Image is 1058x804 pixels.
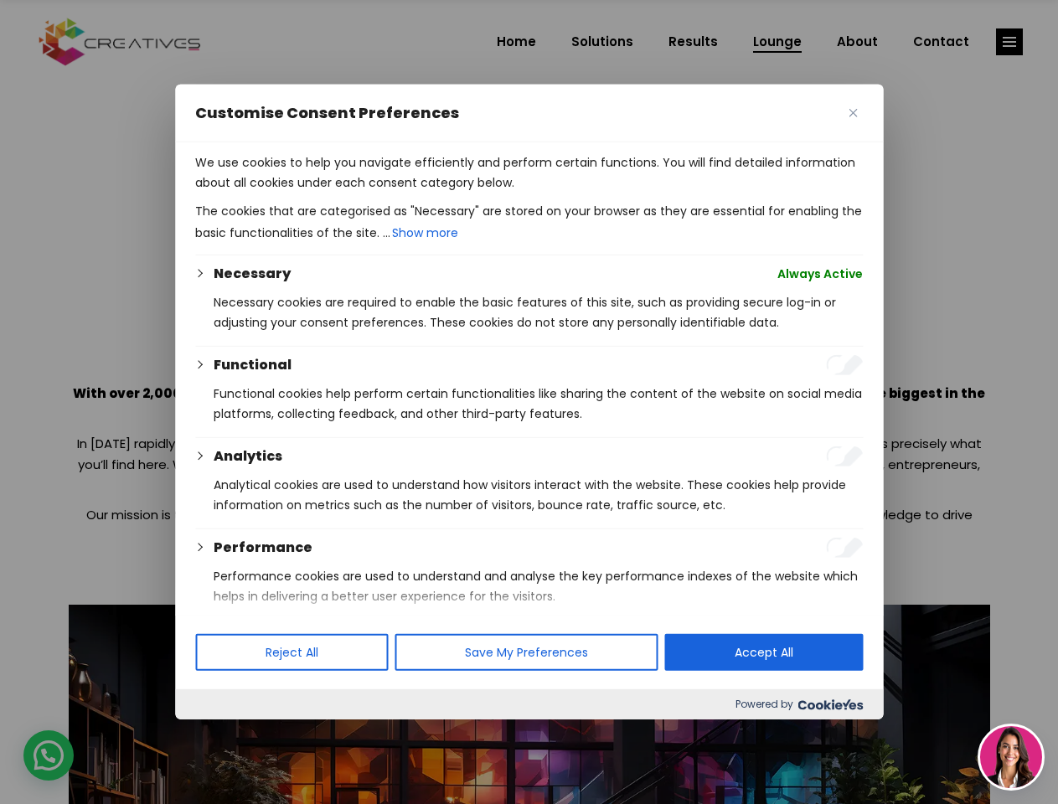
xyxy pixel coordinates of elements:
button: Functional [214,355,292,375]
p: We use cookies to help you navigate efficiently and perform certain functions. You will find deta... [195,152,863,193]
button: Close [843,103,863,123]
button: Show more [390,221,460,245]
p: Functional cookies help perform certain functionalities like sharing the content of the website o... [214,384,863,424]
img: Close [849,109,857,117]
p: Analytical cookies are used to understand how visitors interact with the website. These cookies h... [214,475,863,515]
button: Necessary [214,264,291,284]
img: agent [980,726,1042,788]
div: Powered by [175,689,883,719]
p: Necessary cookies are required to enable the basic features of this site, such as providing secur... [214,292,863,332]
div: Customise Consent Preferences [175,85,883,719]
p: The cookies that are categorised as "Necessary" are stored on your browser as they are essential ... [195,201,863,245]
input: Enable Functional [826,355,863,375]
input: Enable Analytics [826,446,863,466]
p: Performance cookies are used to understand and analyse the key performance indexes of the website... [214,566,863,606]
span: Always Active [777,264,863,284]
input: Enable Performance [826,538,863,558]
button: Reject All [195,634,388,671]
button: Analytics [214,446,282,466]
button: Accept All [664,634,863,671]
span: Customise Consent Preferences [195,103,459,123]
img: Cookieyes logo [797,699,863,710]
button: Save My Preferences [395,634,658,671]
button: Performance [214,538,312,558]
